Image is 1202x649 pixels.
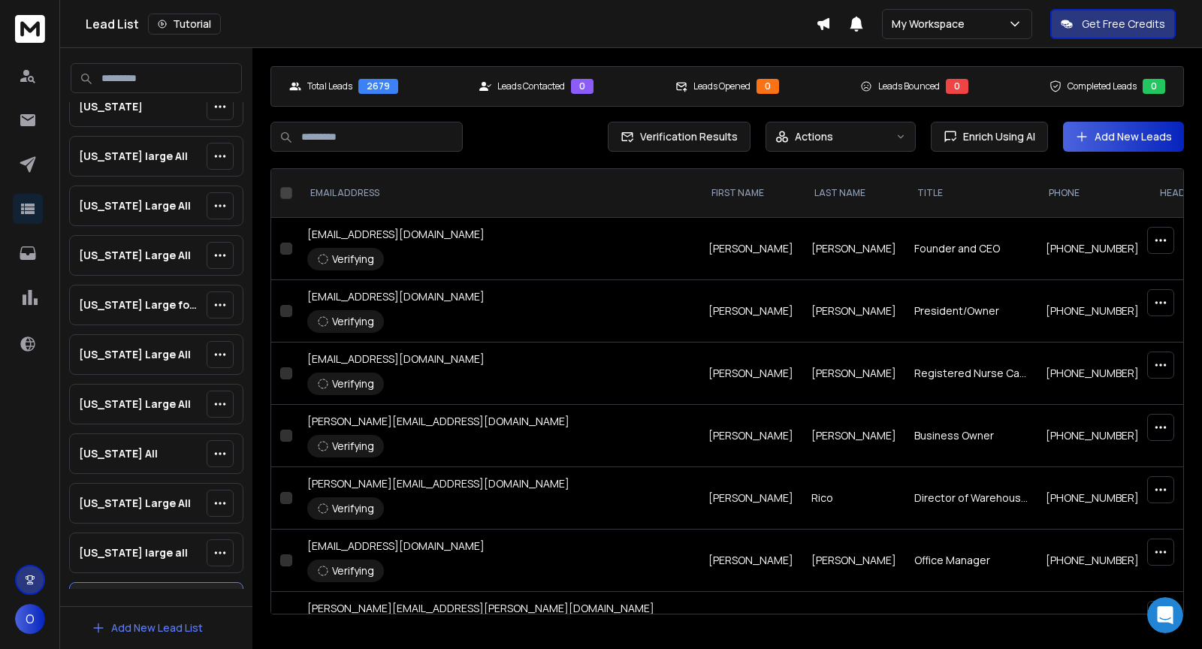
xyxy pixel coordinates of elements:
span: Verifying [332,439,374,454]
p: The team can also help [73,19,187,34]
td: Director of Warehouse Operations [905,467,1037,530]
img: Profile image for Lakshita [65,92,80,107]
td: [PERSON_NAME] [699,467,802,530]
div: 0 [1143,79,1165,94]
td: [PHONE_NUMBER] [1037,530,1148,592]
div: joined the conversation [85,92,235,106]
b: Lakshita [85,94,128,104]
button: Send a message… [258,486,282,510]
td: [PERSON_NAME] [699,405,802,467]
td: [PHONE_NUMBER] [1037,218,1148,280]
td: Founder and CEO [905,218,1037,280]
button: Tutorial [148,14,221,35]
span: Verification Results [634,129,738,144]
td: [PHONE_NUMBER] [1037,343,1148,405]
div: Lakshita • 7m ago [24,432,108,441]
div: Hey there, thanks for reaching out.The payment is still open, this could be either because of dis... [12,124,246,429]
button: Upload attachment [23,492,35,504]
span: Verifying [332,252,374,267]
td: [PHONE_NUMBER] [1037,405,1148,467]
img: Profile image for Box [43,8,67,32]
button: O [15,604,45,634]
th: LAST NAME [802,169,905,218]
span: Verifying [332,563,374,578]
td: [PHONE_NUMBER] [1037,280,1148,343]
button: go back [10,6,38,35]
button: Verification Results [608,122,750,152]
td: [PERSON_NAME] [699,343,802,405]
td: [PERSON_NAME] [699,280,802,343]
button: Enrich Using AI [931,122,1048,152]
div: 0 [571,79,593,94]
div: why i have to pay manually now? [101,54,276,69]
th: FIRST NAME [699,169,802,218]
td: [PERSON_NAME] [802,280,905,343]
td: Rico [802,467,905,530]
iframe: To enrich screen reader interactions, please activate Accessibility in Grammarly extension settings [1147,597,1183,633]
p: [US_STATE] Large All [79,248,191,263]
button: Gif picker [71,492,83,504]
button: Add New Lead List [80,613,215,643]
td: Office Manager [905,530,1037,592]
p: Actions [795,129,833,144]
td: [PHONE_NUMBER] [1037,467,1148,530]
div: OneMed says… [12,45,288,90]
p: [US_STATE] Large All [79,347,191,362]
button: Start recording [95,492,107,504]
div: [EMAIL_ADDRESS][DOMAIN_NAME] [307,227,690,270]
p: Total Leads [307,80,352,92]
p: [US_STATE] large all [79,545,188,560]
p: [US_STATE] Large All [79,397,191,412]
th: Phone [1037,169,1148,218]
span: Verifying [332,501,374,516]
td: [PERSON_NAME] [802,218,905,280]
h1: Box [73,8,95,19]
button: Add New Leads [1063,122,1184,152]
td: [PERSON_NAME] [699,218,802,280]
p: Leads Contacted [497,80,565,92]
p: Leads Opened [693,80,750,92]
td: [PERSON_NAME] [802,343,905,405]
div: Lead List [86,14,816,35]
button: Get Free Credits [1050,9,1176,39]
textarea: Message… [13,460,288,486]
td: [PERSON_NAME] [699,530,802,592]
div: [EMAIL_ADDRESS][DOMAIN_NAME] [307,539,690,582]
div: The payment is still open, this could be either because of disabling the auto renewal or because ... [24,155,234,406]
span: Verifying [332,376,374,391]
div: why i have to pay manually now? [89,45,288,78]
button: Home [235,6,264,35]
div: [PERSON_NAME][EMAIL_ADDRESS][PERSON_NAME][DOMAIN_NAME] [307,601,690,644]
td: [PERSON_NAME] [802,530,905,592]
th: EMAIL ADDRESS [298,169,699,218]
div: Close [264,6,291,33]
div: 0 [946,79,968,94]
p: Get Free Credits [1082,17,1165,32]
th: title [905,169,1037,218]
p: My Workspace [892,17,971,32]
p: [US_STATE] Large for All [79,297,201,312]
p: [US_STATE] large All [79,149,188,164]
div: [EMAIL_ADDRESS][DOMAIN_NAME] [307,289,690,333]
button: Emoji picker [47,492,59,504]
p: [US_STATE] [79,99,143,114]
div: Hey there, thanks for reaching out. [24,133,234,148]
p: Completed Leads [1068,80,1137,92]
a: Add New Leads [1075,129,1172,144]
td: Registered Nurse Case Manager [905,343,1037,405]
p: Leads Bounced [878,80,940,92]
p: [US_STATE] Large All [79,496,191,511]
div: [EMAIL_ADDRESS][DOMAIN_NAME] [307,352,690,395]
div: [PERSON_NAME][EMAIL_ADDRESS][DOMAIN_NAME] [307,414,690,457]
p: [US_STATE] All [79,446,158,461]
div: [PERSON_NAME][EMAIL_ADDRESS][DOMAIN_NAME] [307,476,690,520]
div: 2679 [358,79,398,94]
span: Enrich Using AI [957,129,1035,144]
td: Business Owner [905,405,1037,467]
div: Lakshita says… [12,89,288,124]
a: [URL][DOMAIN_NAME] [24,406,141,418]
p: [US_STATE] Large All [79,198,191,213]
span: Verifying [332,314,374,329]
